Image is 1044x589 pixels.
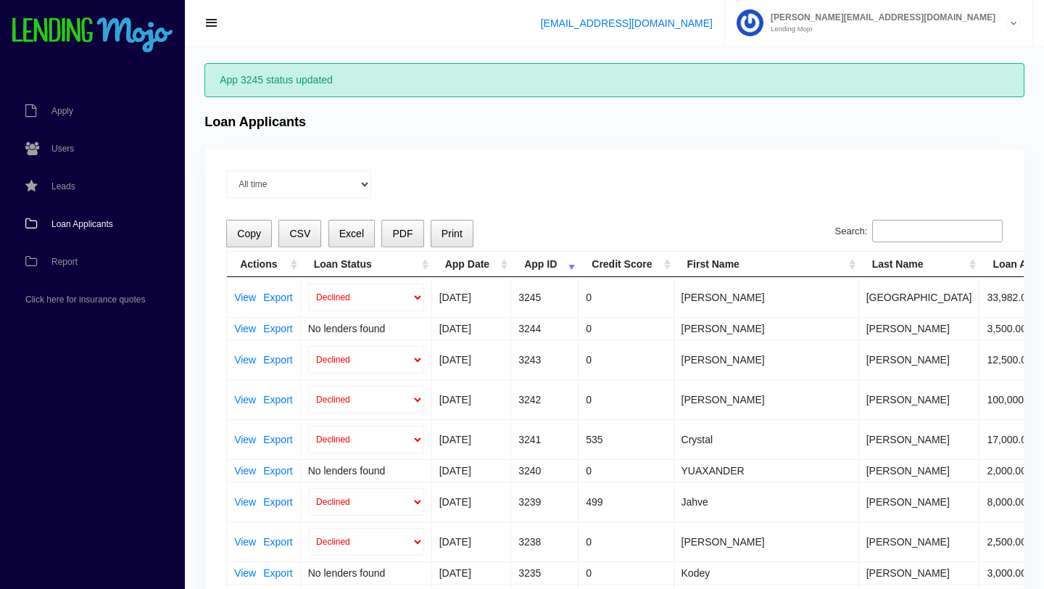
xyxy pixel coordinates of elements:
[511,482,579,522] td: 3239
[432,482,511,522] td: [DATE]
[511,339,579,379] td: 3243
[579,339,674,379] td: 0
[859,561,980,584] td: [PERSON_NAME]
[226,220,272,248] button: Copy
[204,63,1024,97] div: App 3245 status updated
[859,252,980,277] th: Last Name: activate to sort column ascending
[301,317,432,339] td: No lenders found
[234,537,256,547] a: View
[431,220,473,248] button: Print
[432,252,511,277] th: App Date: activate to sort column ascending
[381,220,423,248] button: PDF
[392,228,413,239] span: PDF
[263,568,292,578] a: Export
[579,459,674,482] td: 0
[301,252,432,277] th: Loan Status: activate to sort column ascending
[234,355,256,365] a: View
[432,419,511,459] td: [DATE]
[442,228,463,239] span: Print
[301,459,432,482] td: No lenders found
[737,9,763,36] img: Profile image
[674,459,859,482] td: YUAXANDER
[51,107,73,115] span: Apply
[579,252,674,277] th: Credit Score: activate to sort column ascending
[234,497,256,507] a: View
[511,317,579,339] td: 3244
[263,395,292,405] a: Export
[674,419,859,459] td: Crystal
[674,561,859,584] td: Kodey
[51,258,78,266] span: Report
[234,466,256,476] a: View
[432,459,511,482] td: [DATE]
[674,379,859,419] td: [PERSON_NAME]
[432,339,511,379] td: [DATE]
[872,220,1003,243] input: Search:
[579,522,674,561] td: 0
[859,277,980,317] td: [GEOGRAPHIC_DATA]
[234,292,256,302] a: View
[432,277,511,317] td: [DATE]
[579,419,674,459] td: 535
[674,522,859,561] td: [PERSON_NAME]
[859,339,980,379] td: [PERSON_NAME]
[278,220,321,248] button: CSV
[301,561,432,584] td: No lenders found
[763,25,995,33] small: Lending Mojo
[51,144,74,153] span: Users
[432,522,511,561] td: [DATE]
[234,434,256,445] a: View
[511,561,579,584] td: 3235
[579,317,674,339] td: 0
[541,17,713,29] a: [EMAIL_ADDRESS][DOMAIN_NAME]
[674,252,859,277] th: First Name: activate to sort column ascending
[51,220,113,228] span: Loan Applicants
[511,522,579,561] td: 3238
[674,277,859,317] td: [PERSON_NAME]
[263,537,292,547] a: Export
[234,395,256,405] a: View
[579,561,674,584] td: 0
[859,482,980,522] td: [PERSON_NAME]
[432,379,511,419] td: [DATE]
[859,459,980,482] td: [PERSON_NAME]
[432,317,511,339] td: [DATE]
[204,115,306,131] h4: Loan Applicants
[835,220,1003,243] label: Search:
[263,355,292,365] a: Export
[51,182,75,191] span: Leads
[859,522,980,561] td: [PERSON_NAME]
[511,419,579,459] td: 3241
[339,228,364,239] span: Excel
[859,317,980,339] td: [PERSON_NAME]
[25,295,145,304] span: Click here for insurance quotes
[674,339,859,379] td: [PERSON_NAME]
[579,379,674,419] td: 0
[263,324,292,334] a: Export
[579,482,674,522] td: 499
[237,228,261,239] span: Copy
[227,252,301,277] th: Actions: activate to sort column ascending
[511,252,579,277] th: App ID: activate to sort column ascending
[263,466,292,476] a: Export
[328,220,376,248] button: Excel
[763,13,995,22] span: [PERSON_NAME][EMAIL_ADDRESS][DOMAIN_NAME]
[234,568,256,578] a: View
[859,379,980,419] td: [PERSON_NAME]
[511,277,579,317] td: 3245
[859,419,980,459] td: [PERSON_NAME]
[263,292,292,302] a: Export
[511,459,579,482] td: 3240
[234,324,256,334] a: View
[432,561,511,584] td: [DATE]
[674,482,859,522] td: Jahve
[674,317,859,339] td: [PERSON_NAME]
[579,277,674,317] td: 0
[289,228,310,239] span: CSV
[11,17,174,54] img: logo-small.png
[263,434,292,445] a: Export
[511,379,579,419] td: 3242
[263,497,292,507] a: Export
